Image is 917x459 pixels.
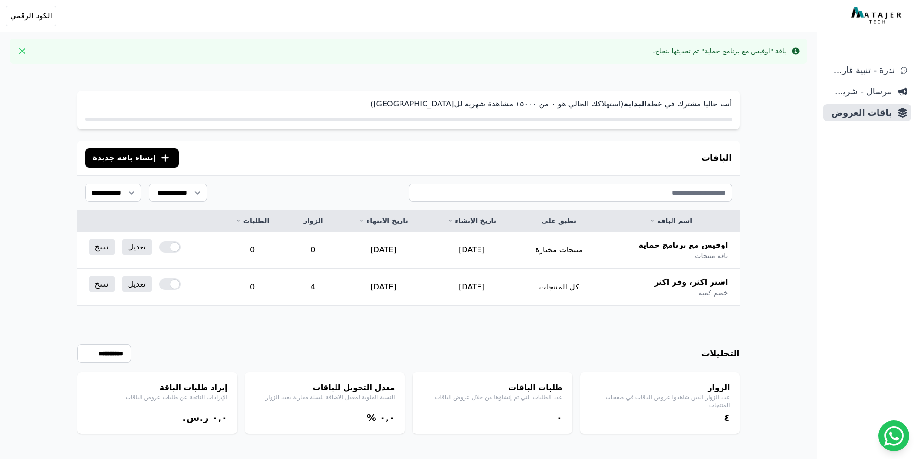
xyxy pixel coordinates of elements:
[255,393,395,401] p: النسبة المئوية لمعدل الاضافة للسلة مقارنة بعدد الزوار
[422,411,563,424] div: ۰
[93,152,156,164] span: إنشاء باقة جديدة
[182,412,208,423] span: ر.س.
[6,6,56,26] button: الكود الرقمي
[827,106,892,119] span: باقات العروض
[422,393,563,401] p: عدد الطلبات التي تم إنشاؤها من خلال عروض الباقات
[827,85,892,98] span: مرسال - شريط دعاية
[516,269,602,306] td: كل المنتجات
[614,216,728,225] a: اسم الباقة
[366,412,376,423] span: %
[379,412,395,423] bdi: ۰,۰
[287,210,339,232] th: الزوار
[229,216,276,225] a: الطلبات
[851,7,904,25] img: MatajerTech Logo
[10,10,52,22] span: الكود الرقمي
[639,239,728,251] span: اوفيس مع برنامج حماية
[89,276,115,292] a: نسخ
[701,347,740,360] h3: التحليلات
[350,216,416,225] a: تاريخ الانتهاء
[87,382,228,393] h4: إيراد طلبات الباقة
[212,412,227,423] bdi: ۰,۰
[89,239,115,255] a: نسخ
[218,232,287,269] td: 0
[427,269,516,306] td: [DATE]
[87,393,228,401] p: الإيرادات الناتجة عن طلبات عروض الباقات
[654,276,728,288] span: اشتر اكثر، وفر اكثر
[698,288,728,298] span: خصم كمية
[827,64,895,77] span: ندرة - تنبية قارب علي النفاذ
[590,393,730,409] p: عدد الزوار الذين شاهدوا عروض الباقات في صفحات المنتجات
[422,382,563,393] h4: طلبات الباقات
[339,232,427,269] td: [DATE]
[623,99,646,108] strong: البداية
[439,216,504,225] a: تاريخ الإنشاء
[590,382,730,393] h4: الزوار
[653,46,786,56] div: باقة "اوفيس مع برنامج حماية" تم تحديثها بنجاح.
[701,151,732,165] h3: الباقات
[427,232,516,269] td: [DATE]
[287,269,339,306] td: 4
[218,269,287,306] td: 0
[255,382,395,393] h4: معدل التحويل للباقات
[516,232,602,269] td: منتجات مختارة
[287,232,339,269] td: 0
[516,210,602,232] th: تطبق على
[122,239,152,255] a: تعديل
[85,98,732,110] p: أنت حاليا مشترك في خطة (استهلاكك الحالي هو ۰ من ١٥۰۰۰ مشاهدة شهرية لل[GEOGRAPHIC_DATA])
[695,251,728,261] span: باقة منتجات
[14,43,30,59] button: Close
[590,411,730,424] div: ٤
[122,276,152,292] a: تعديل
[85,148,179,168] button: إنشاء باقة جديدة
[339,269,427,306] td: [DATE]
